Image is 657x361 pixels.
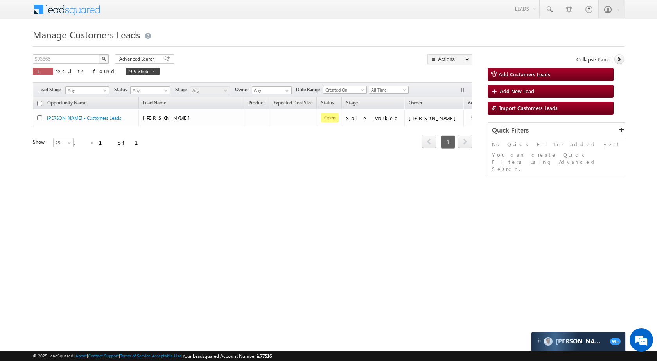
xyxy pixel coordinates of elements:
div: 1 - 1 of 1 [72,138,147,147]
span: Owner [409,100,422,106]
p: No Quick Filter added yet! [492,141,621,148]
div: Quick Filters [488,123,625,138]
a: Show All Items [281,87,291,95]
span: Any [190,87,228,94]
span: 993666 [129,68,148,74]
a: All Time [369,86,409,94]
span: prev [422,135,436,148]
span: Product [248,100,265,106]
span: All Time [369,86,406,93]
span: Carter [556,338,606,345]
span: 1 [37,68,49,74]
a: 25 [53,138,74,147]
a: Expected Deal Size [269,99,316,109]
span: Actions [464,98,487,108]
a: Status [317,99,338,109]
div: Show [33,138,47,145]
span: Stage [346,100,358,106]
span: Date Range [296,86,323,93]
span: 1 [441,135,455,149]
span: Lead Name [139,99,170,109]
a: Stage [342,99,362,109]
span: Stage [175,86,190,93]
div: Sale Marked [346,115,401,122]
a: Created On [323,86,367,94]
a: Any [190,86,230,94]
span: Status [114,86,130,93]
span: 77516 [260,353,272,359]
a: Acceptable Use [152,353,181,358]
span: Collapse Panel [576,56,610,63]
a: Opportunity Name [43,99,90,109]
span: Created On [323,86,364,93]
div: carter-dragCarter[PERSON_NAME]99+ [531,332,626,351]
span: 99+ [610,338,621,345]
span: © 2025 LeadSquared | | | | | [33,352,272,360]
span: next [458,135,472,148]
a: prev [422,136,436,148]
img: Carter [544,337,553,346]
img: carter-drag [536,338,542,344]
a: next [458,136,472,148]
span: Manage Customers Leads [33,28,140,41]
a: Any [65,86,109,94]
span: [PERSON_NAME] [143,114,194,121]
span: Any [131,87,168,94]
span: 25 [54,139,74,146]
span: Your Leadsquared Account Number is [183,353,272,359]
span: Import Customers Leads [499,104,558,111]
a: Contact Support [88,353,119,358]
a: [PERSON_NAME] - Customers Leads [47,115,121,121]
a: Terms of Service [120,353,151,358]
span: Any [66,87,106,94]
span: Add Customers Leads [499,71,550,77]
span: Owner [235,86,252,93]
span: Advanced Search [119,56,157,63]
a: About [75,353,87,358]
a: Any [130,86,170,94]
div: [PERSON_NAME] [409,115,460,122]
span: Open [321,113,339,122]
span: Add New Lead [500,88,534,94]
button: Actions [427,54,472,64]
input: Type to Search [252,86,292,94]
span: Lead Stage [38,86,64,93]
span: Expected Deal Size [273,100,312,106]
span: results found [55,68,117,74]
img: Search [102,57,106,61]
input: Check all records [37,101,42,106]
span: Opportunity Name [47,100,86,106]
p: You can create Quick Filters using Advanced Search. [492,151,621,172]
